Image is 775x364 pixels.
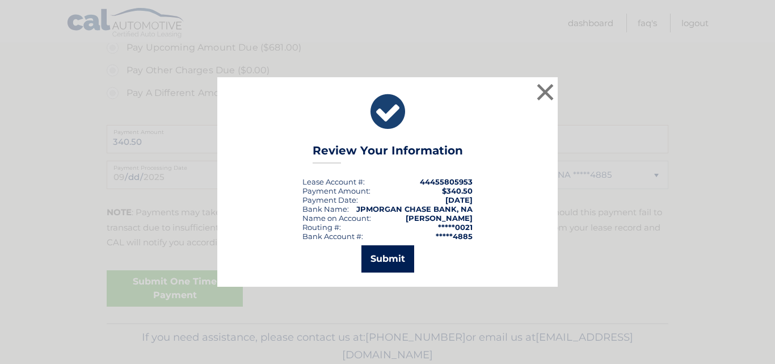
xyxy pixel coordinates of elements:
div: Name on Account: [302,214,371,223]
h3: Review Your Information [313,144,463,164]
strong: [PERSON_NAME] [406,214,473,223]
span: $340.50 [442,186,473,195]
div: Bank Account #: [302,232,363,241]
div: : [302,195,358,204]
div: Lease Account #: [302,177,365,186]
div: Payment Amount: [302,186,370,195]
strong: JPMORGAN CHASE BANK, NA [356,204,473,214]
div: Routing #: [302,223,341,232]
strong: 44455805953 [420,177,473,186]
button: Submit [361,245,414,273]
div: Bank Name: [302,204,349,214]
span: [DATE] [445,195,473,204]
span: Payment Date [302,195,356,204]
button: × [534,81,557,103]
